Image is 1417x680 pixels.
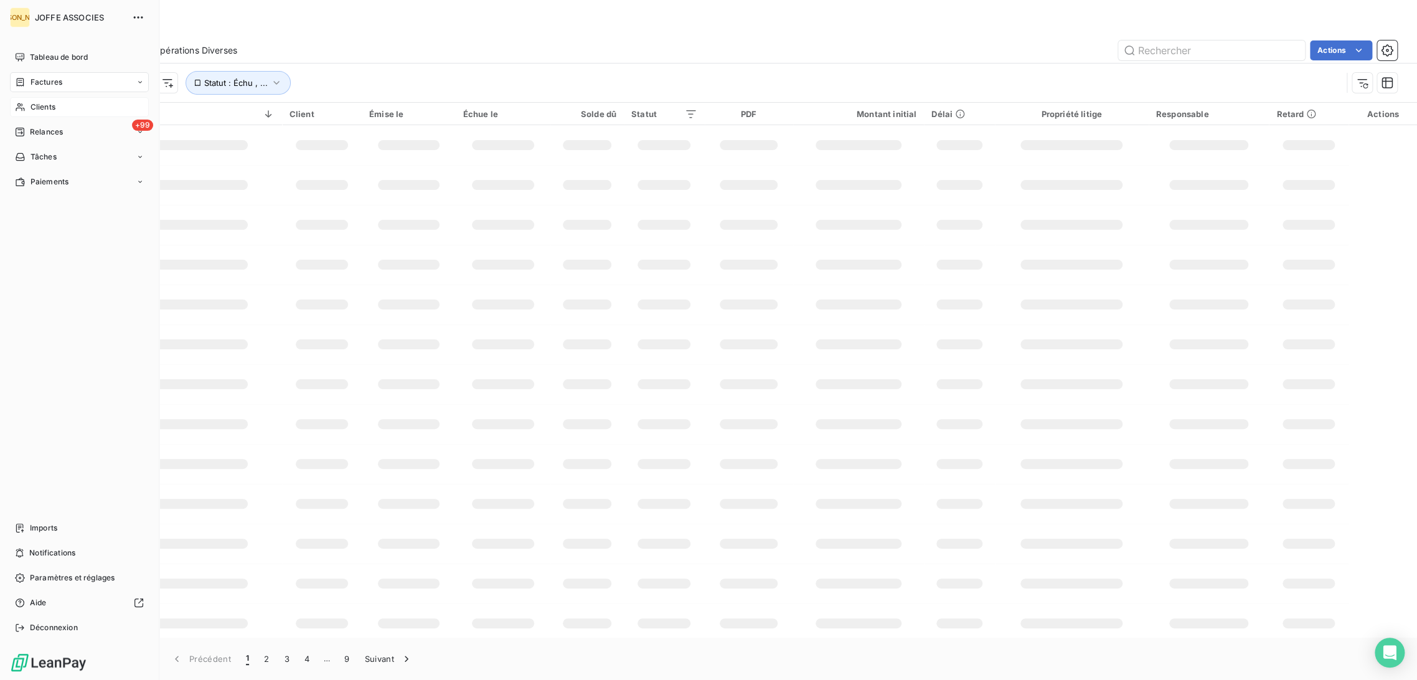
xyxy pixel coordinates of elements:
[1310,40,1372,60] button: Actions
[277,646,297,672] button: 3
[1276,109,1341,119] div: Retard
[10,653,87,673] img: Logo LeanPay
[801,109,916,119] div: Montant initial
[10,593,149,613] a: Aide
[30,522,57,534] span: Imports
[186,71,291,95] button: Statut : Échu , ...
[1118,40,1305,60] input: Rechercher
[30,597,47,608] span: Aide
[631,109,697,119] div: Statut
[369,109,448,119] div: Émise le
[931,109,987,119] div: Délai
[337,646,357,672] button: 9
[317,649,337,669] span: …
[238,646,257,672] button: 1
[357,646,420,672] button: Suivant
[246,653,249,665] span: 1
[1002,109,1141,119] div: Propriété litige
[257,646,276,672] button: 2
[31,77,62,88] span: Factures
[1375,638,1405,668] div: Open Intercom Messenger
[31,176,68,187] span: Paiements
[1156,109,1262,119] div: Responsable
[558,109,616,119] div: Solde dû
[30,52,88,63] span: Tableau de bord
[204,78,268,88] span: Statut : Échu , ...
[712,109,786,119] div: PDF
[30,622,78,633] span: Déconnexion
[1356,109,1410,119] div: Actions
[163,646,238,672] button: Précédent
[10,7,30,27] div: [PERSON_NAME]
[297,646,317,672] button: 4
[30,126,63,138] span: Relances
[29,547,75,559] span: Notifications
[30,572,115,583] span: Paramètres et réglages
[31,151,57,163] span: Tâches
[35,12,125,22] span: JOFFE ASSOCIES
[463,109,543,119] div: Échue le
[31,102,55,113] span: Clients
[153,44,237,57] span: Opérations Diverses
[290,109,354,119] div: Client
[132,120,153,131] span: +99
